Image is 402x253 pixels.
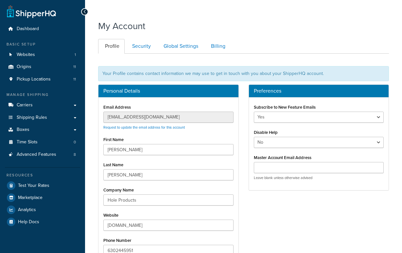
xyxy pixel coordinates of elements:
[254,175,384,180] p: Leave blank unless otherwise advised
[5,149,80,161] li: Advanced Features
[5,136,80,148] a: Time Slots 0
[5,124,80,136] a: Boxes
[204,39,231,54] a: Billing
[98,20,145,32] h1: My Account
[103,105,131,110] label: Email Address
[18,219,39,225] span: Help Docs
[17,115,47,120] span: Shipping Rules
[5,73,80,85] li: Pickup Locations
[17,152,56,157] span: Advanced Features
[74,152,76,157] span: 8
[5,99,80,111] a: Carriers
[73,64,76,70] span: 11
[103,213,118,218] label: Website
[17,127,29,133] span: Boxes
[254,155,311,160] label: Master Account Email Address
[5,73,80,85] a: Pickup Locations 11
[125,39,156,54] a: Security
[157,39,203,54] a: Global Settings
[5,204,80,216] a: Analytics
[5,136,80,148] li: Time Slots
[254,88,384,94] h3: Preferences
[103,125,185,130] a: Request to update the email address for this account
[5,23,80,35] a: Dashboard
[18,195,43,201] span: Marketplace
[98,39,125,54] a: Profile
[5,192,80,204] a: Marketplace
[5,49,80,61] a: Websites 1
[103,188,134,192] label: Company Name
[73,77,76,82] span: 11
[254,105,316,110] label: Subscribe to New Feature Emails
[103,162,123,167] label: Last Name
[254,130,278,135] label: Disable Help
[17,64,31,70] span: Origins
[103,137,124,142] label: First Name
[17,52,35,58] span: Websites
[17,102,33,108] span: Carriers
[17,26,39,32] span: Dashboard
[75,52,76,58] span: 1
[74,139,76,145] span: 0
[5,61,80,73] a: Origins 11
[5,61,80,73] li: Origins
[103,88,234,94] h3: Personal Details
[5,172,80,178] div: Resources
[5,180,80,191] a: Test Your Rates
[98,66,389,81] div: Your Profile contains contact information we may use to get in touch with you about your ShipperH...
[5,92,80,98] div: Manage Shipping
[5,112,80,124] a: Shipping Rules
[5,42,80,47] div: Basic Setup
[18,207,36,213] span: Analytics
[5,149,80,161] a: Advanced Features 8
[18,183,49,189] span: Test Your Rates
[17,139,38,145] span: Time Slots
[5,49,80,61] li: Websites
[103,238,131,243] label: Phone Number
[17,77,51,82] span: Pickup Locations
[7,5,56,18] a: ShipperHQ Home
[5,216,80,228] a: Help Docs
